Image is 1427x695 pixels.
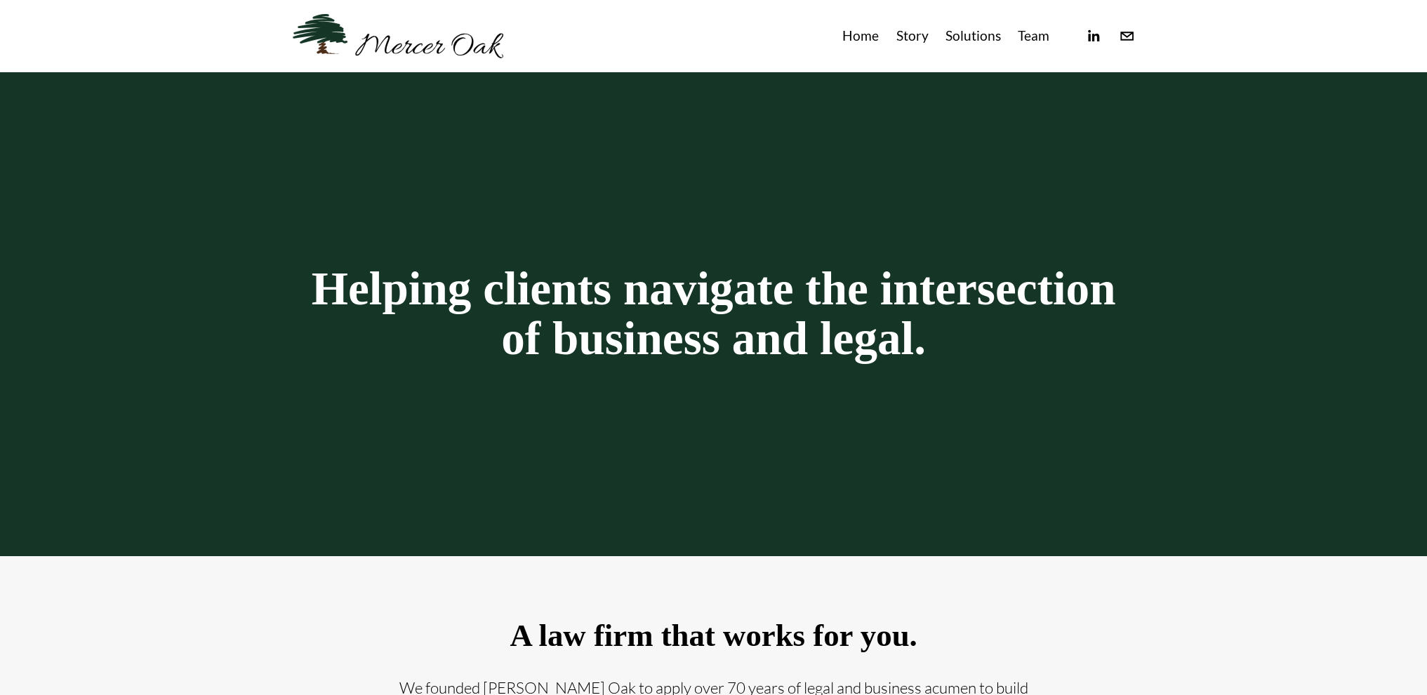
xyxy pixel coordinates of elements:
[1085,28,1101,44] a: linkedin-unauth
[293,264,1135,363] h1: Helping clients navigate the intersection of business and legal.
[398,619,1030,654] h2: A law firm that works for you.
[945,25,1001,48] a: Solutions
[842,25,879,48] a: Home
[1119,28,1135,44] a: info@merceroaklaw.com
[896,25,929,48] a: Story
[1018,25,1049,48] a: Team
